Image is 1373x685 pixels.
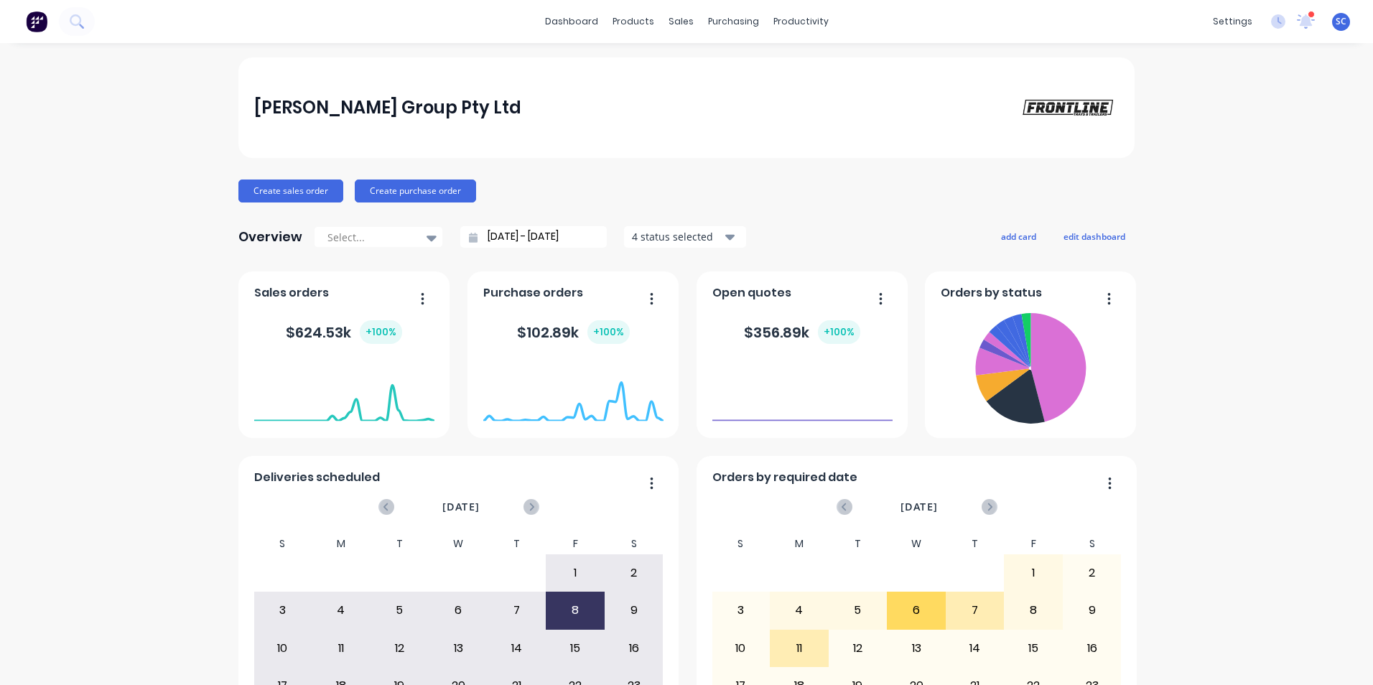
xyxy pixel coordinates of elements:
[766,11,836,32] div: productivity
[488,533,546,554] div: T
[26,11,47,32] img: Factory
[1064,630,1121,666] div: 16
[483,284,583,302] span: Purchase orders
[1005,630,1062,666] div: 15
[712,592,770,628] div: 3
[605,630,663,666] div: 16
[1005,555,1062,591] div: 1
[429,630,487,666] div: 13
[770,533,829,554] div: M
[1206,11,1260,32] div: settings
[488,630,546,666] div: 14
[312,533,371,554] div: M
[254,630,312,666] div: 10
[887,533,946,554] div: W
[1063,533,1122,554] div: S
[888,592,945,628] div: 6
[829,592,887,628] div: 5
[818,320,860,344] div: + 100 %
[771,592,828,628] div: 4
[355,180,476,202] button: Create purchase order
[605,592,663,628] div: 9
[992,227,1046,246] button: add card
[946,592,1004,628] div: 7
[312,592,370,628] div: 4
[286,320,402,344] div: $ 624.53k
[1054,227,1135,246] button: edit dashboard
[254,93,521,122] div: [PERSON_NAME] Group Pty Ltd
[517,320,630,344] div: $ 102.89k
[712,533,771,554] div: S
[744,320,860,344] div: $ 356.89k
[605,11,661,32] div: products
[546,555,604,591] div: 1
[829,630,887,666] div: 12
[371,533,429,554] div: T
[941,284,1042,302] span: Orders by status
[360,320,402,344] div: + 100 %
[661,11,701,32] div: sales
[1004,533,1063,554] div: F
[429,592,487,628] div: 6
[900,499,938,515] span: [DATE]
[624,226,746,248] button: 4 status selected
[442,499,480,515] span: [DATE]
[829,533,888,554] div: T
[312,630,370,666] div: 11
[429,533,488,554] div: W
[771,630,828,666] div: 11
[546,592,604,628] div: 8
[632,229,722,244] div: 4 status selected
[1005,592,1062,628] div: 8
[254,592,312,628] div: 3
[701,11,766,32] div: purchasing
[238,180,343,202] button: Create sales order
[371,592,429,628] div: 5
[546,630,604,666] div: 15
[538,11,605,32] a: dashboard
[605,555,663,591] div: 2
[1336,15,1346,28] span: SC
[712,284,791,302] span: Open quotes
[1064,592,1121,628] div: 9
[946,630,1004,666] div: 14
[238,223,302,251] div: Overview
[605,533,664,554] div: S
[371,630,429,666] div: 12
[587,320,630,344] div: + 100 %
[946,533,1005,554] div: T
[888,630,945,666] div: 13
[546,533,605,554] div: F
[254,284,329,302] span: Sales orders
[1018,96,1119,118] img: Calley Group Pty Ltd
[712,630,770,666] div: 10
[253,533,312,554] div: S
[1064,555,1121,591] div: 2
[488,592,546,628] div: 7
